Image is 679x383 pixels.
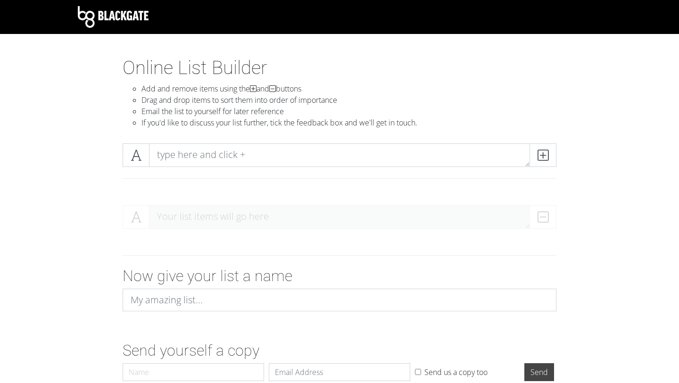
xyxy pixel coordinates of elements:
li: If you'd like to discuss your list further, tick the feedback box and we'll get in touch. [141,117,556,128]
li: Email the list to yourself for later reference [141,106,556,117]
li: Drag and drop items to sort them into order of importance [141,94,556,106]
input: Name [123,363,264,381]
label: Send us a copy too [424,366,488,378]
h1: Online List Builder [123,57,556,79]
input: Email Address [269,363,410,381]
input: My amazing list... [123,289,556,311]
h2: Now give your list a name [123,267,556,285]
input: Send [524,363,554,381]
li: Add and remove items using the and buttons [141,83,556,94]
img: Blackgate [78,6,149,28]
h2: Send yourself a copy [123,341,556,359]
